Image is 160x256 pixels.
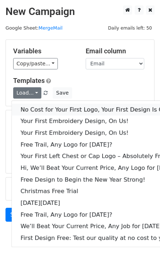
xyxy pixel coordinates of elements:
h5: Email column [86,47,147,55]
a: Load... [13,87,41,99]
small: Google Sheet: [5,25,63,31]
a: Copy/paste... [13,58,58,69]
a: Templates [13,77,45,84]
a: Daily emails left: 50 [105,25,155,31]
h2: New Campaign [5,5,155,18]
iframe: Chat Widget [123,221,160,256]
a: MergeMail [38,25,63,31]
h5: Variables [13,47,75,55]
button: Save [53,87,72,99]
a: Send [5,208,30,222]
span: Daily emails left: 50 [105,24,155,32]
